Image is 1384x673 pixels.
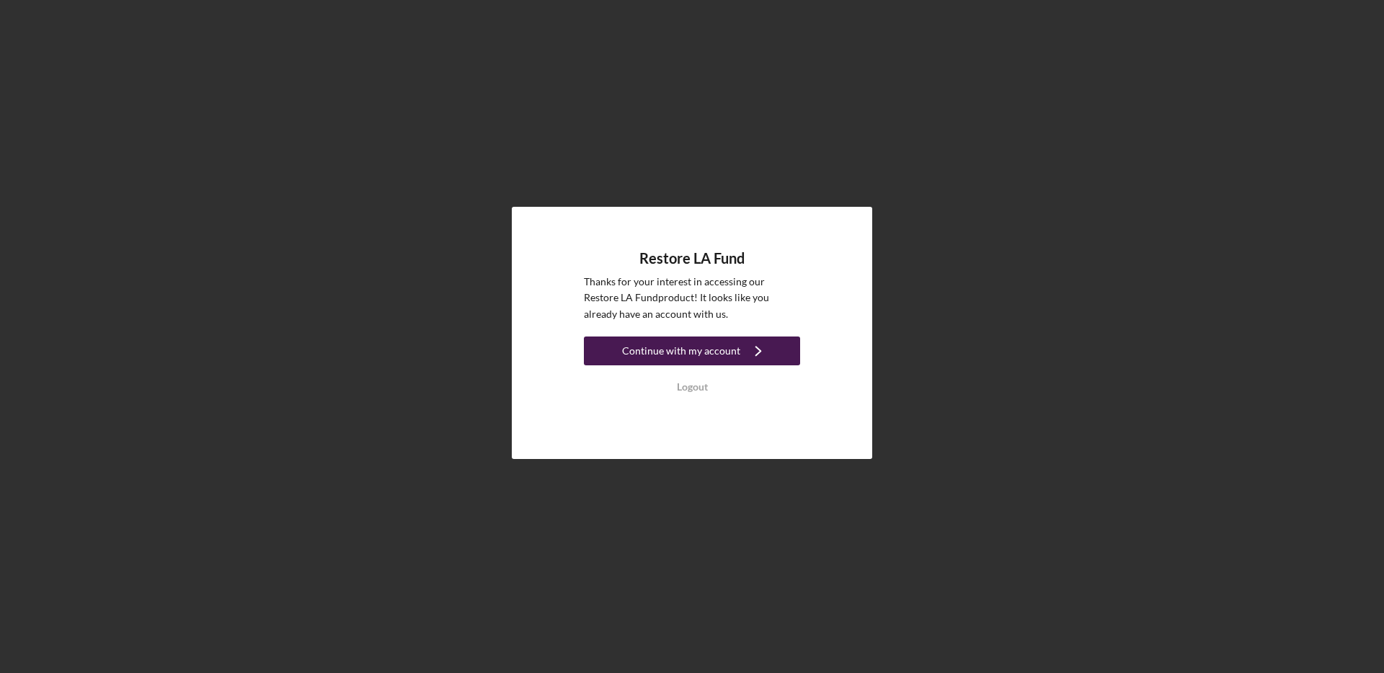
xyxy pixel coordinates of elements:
[677,373,708,401] div: Logout
[584,274,800,322] p: Thanks for your interest in accessing our Restore LA Fund product! It looks like you already have...
[584,373,800,401] button: Logout
[622,336,740,365] div: Continue with my account
[639,250,745,267] h4: Restore LA Fund
[584,336,800,369] a: Continue with my account
[584,336,800,365] button: Continue with my account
